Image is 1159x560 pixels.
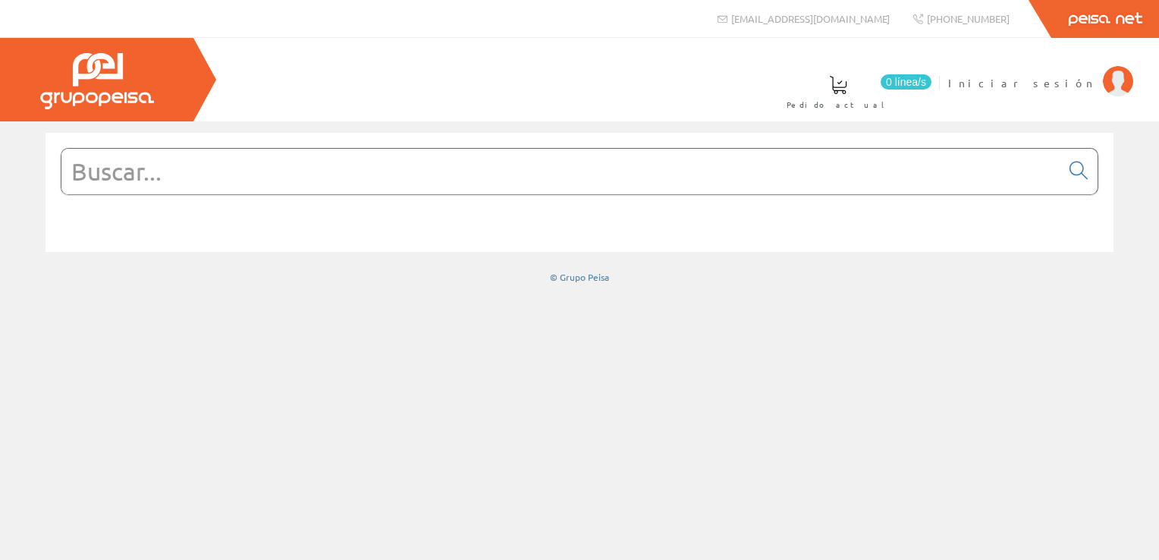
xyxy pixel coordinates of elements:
[61,149,1060,194] input: Buscar...
[46,271,1113,284] div: © Grupo Peisa
[40,53,154,109] img: Grupo Peisa
[787,97,890,112] span: Pedido actual
[881,74,931,90] span: 0 línea/s
[948,63,1133,77] a: Iniciar sesión
[927,12,1010,25] span: [PHONE_NUMBER]
[948,75,1095,90] span: Iniciar sesión
[731,12,890,25] span: [EMAIL_ADDRESS][DOMAIN_NAME]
